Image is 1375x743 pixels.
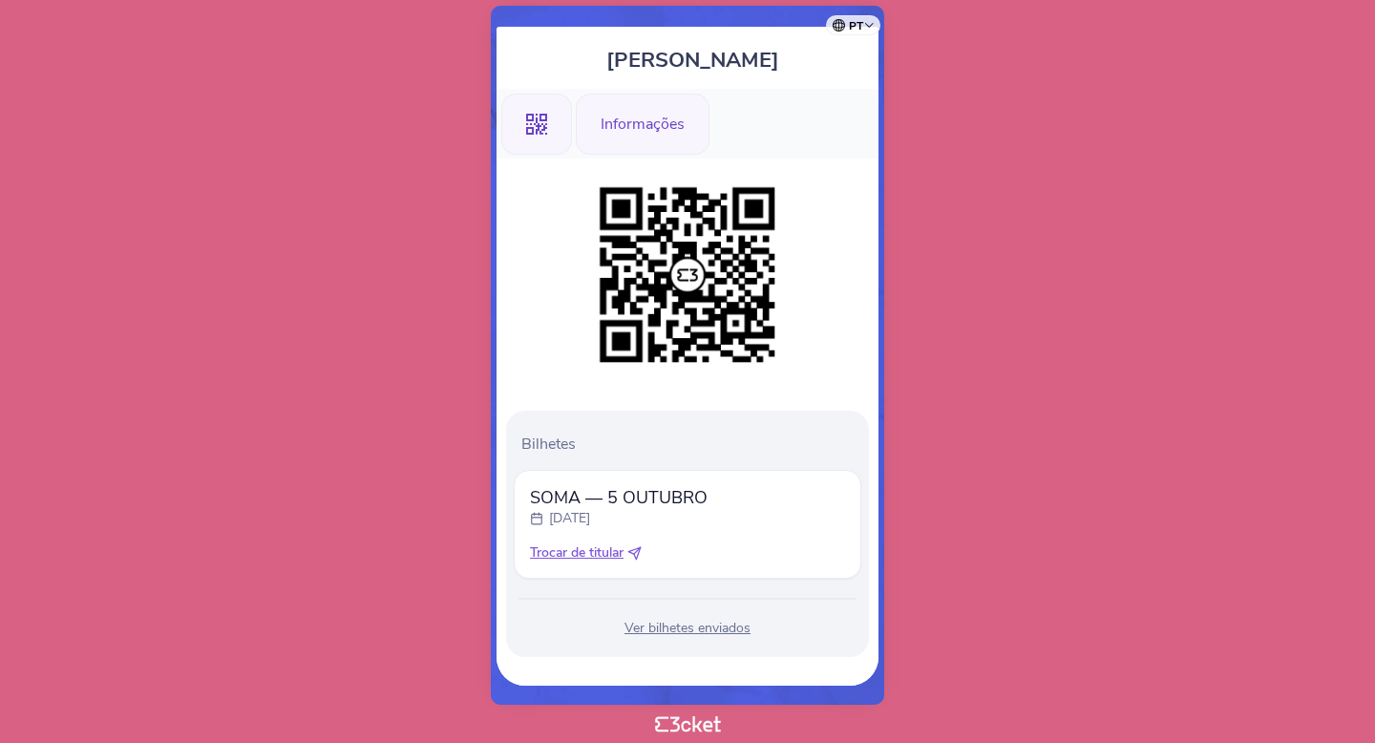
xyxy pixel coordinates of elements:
span: SOMA — 5 OUTUBRO [530,486,708,509]
span: [PERSON_NAME] [606,46,779,74]
p: Bilhetes [521,434,861,455]
div: Informações [576,94,709,155]
a: Informações [576,112,709,133]
div: Ver bilhetes enviados [514,619,861,638]
img: 711d9c6c31534a2a8e251c4102269046.png [590,178,785,372]
span: Trocar de titular [530,543,624,563]
p: [DATE] [549,509,590,528]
